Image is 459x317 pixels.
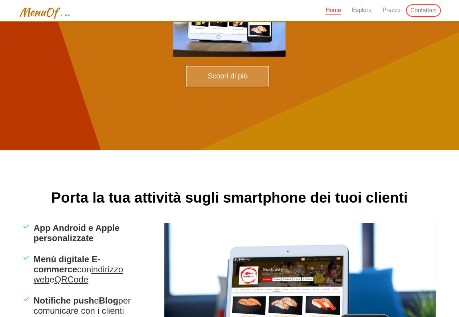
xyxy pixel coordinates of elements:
[382,7,401,15] span: Prezzo
[34,296,94,305] b: Notifiche push
[51,190,407,206] b: Porta la tua attività sugli smartphone dei tuoi clienti
[325,7,341,15] span: Home
[34,264,123,284] u: indirizzo web
[208,72,247,80] span: Scopri di più
[406,4,441,17] a: Contattaci
[54,275,88,284] u: QRCode
[34,254,101,274] b: Menù digitale E-commerce
[34,296,153,316] h3: e per comunicare con i clienti
[99,296,118,305] b: Blog
[34,223,120,243] b: App Android e Apple personalizzate
[410,7,437,15] span: Contattaci
[34,254,153,285] h3: con e
[186,66,269,86] a: Scopri di più
[352,7,372,15] span: Esplora
[18,7,71,20] img: menuof_2.png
